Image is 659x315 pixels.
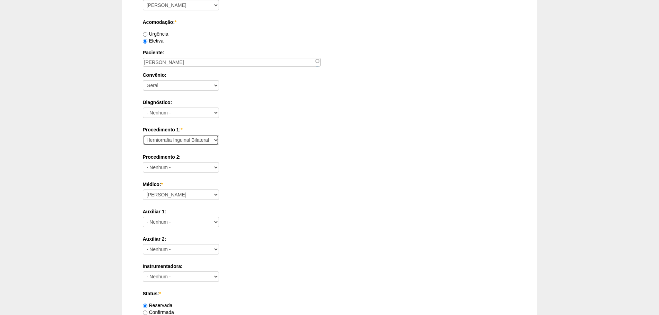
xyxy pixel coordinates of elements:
label: Instrumentadora: [143,263,516,270]
label: Diagnóstico: [143,99,516,106]
label: Convênio: [143,72,516,78]
label: Status: [143,290,516,297]
label: Médico: [143,181,516,188]
label: Confirmada [143,309,174,315]
label: Procedimento 1: [143,126,516,133]
span: Este campo é obrigatório. [161,182,163,187]
label: Eletiva [143,38,164,44]
span: Este campo é obrigatório. [181,127,182,132]
label: Paciente: [143,49,516,56]
label: Auxiliar 1: [143,208,516,215]
input: Confirmada [143,311,147,315]
span: Este campo é obrigatório. [175,19,176,25]
label: Reservada [143,303,173,308]
label: Acomodação: [143,19,516,26]
input: Eletiva [143,39,147,44]
label: Urgência [143,31,168,37]
input: Reservada [143,304,147,308]
label: Auxiliar 2: [143,235,516,242]
span: Este campo é obrigatório. [159,291,161,296]
label: Procedimento 2: [143,154,516,160]
input: Urgência [143,32,147,37]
